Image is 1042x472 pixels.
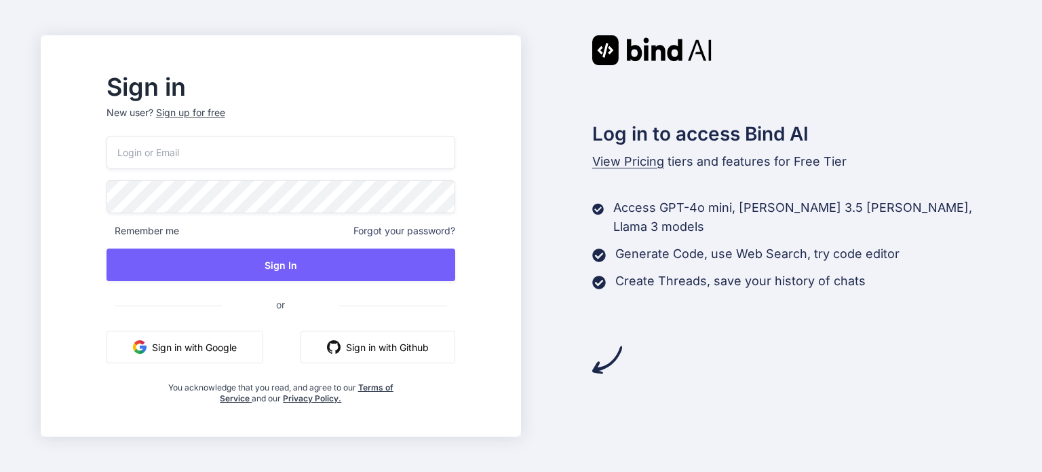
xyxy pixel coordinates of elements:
span: Forgot your password? [353,224,455,238]
h2: Log in to access Bind AI [592,120,1002,148]
img: Bind AI logo [592,35,712,65]
button: Sign in with Github [301,331,455,363]
span: or [222,288,339,321]
p: New user? [107,106,455,136]
button: Sign In [107,249,455,281]
a: Privacy Policy. [283,393,341,403]
button: Sign in with Google [107,331,263,363]
img: google [133,340,147,354]
p: Generate Code, use Web Search, try code editor [615,244,900,264]
p: Create Threads, save your history of chats [615,272,866,291]
input: Login or Email [107,136,455,169]
span: Remember me [107,224,179,238]
p: tiers and features for Free Tier [592,152,1002,171]
a: Terms of Service [220,382,393,403]
div: Sign up for free [156,106,225,120]
p: Access GPT-4o mini, [PERSON_NAME] 3.5 [PERSON_NAME], Llama 3 models [613,198,1001,236]
div: You acknowledge that you read, and agree to our and our [164,374,397,404]
h2: Sign in [107,76,455,98]
img: arrow [592,345,622,375]
img: github [327,340,341,354]
span: View Pricing [592,154,664,168]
